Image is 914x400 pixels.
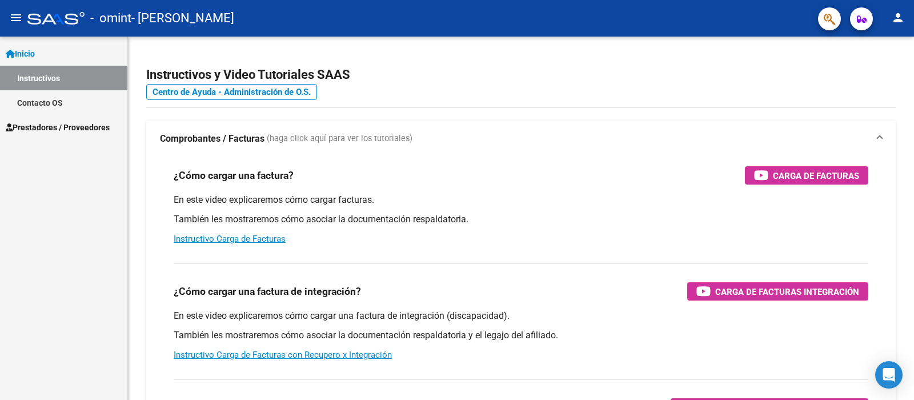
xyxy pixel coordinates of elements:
[160,133,264,145] strong: Comprobantes / Facturas
[131,6,234,31] span: - [PERSON_NAME]
[773,169,859,183] span: Carga de Facturas
[875,361,903,389] div: Open Intercom Messenger
[174,234,286,244] a: Instructivo Carga de Facturas
[174,194,868,206] p: En este video explicaremos cómo cargar facturas.
[146,84,317,100] a: Centro de Ayuda - Administración de O.S.
[174,167,294,183] h3: ¿Cómo cargar una factura?
[6,121,110,134] span: Prestadores / Proveedores
[174,310,868,322] p: En este video explicaremos cómo cargar una factura de integración (discapacidad).
[174,283,361,299] h3: ¿Cómo cargar una factura de integración?
[174,213,868,226] p: También les mostraremos cómo asociar la documentación respaldatoria.
[267,133,412,145] span: (haga click aquí para ver los tutoriales)
[891,11,905,25] mat-icon: person
[146,121,896,157] mat-expansion-panel-header: Comprobantes / Facturas (haga click aquí para ver los tutoriales)
[745,166,868,185] button: Carga de Facturas
[174,350,392,360] a: Instructivo Carga de Facturas con Recupero x Integración
[687,282,868,301] button: Carga de Facturas Integración
[715,285,859,299] span: Carga de Facturas Integración
[90,6,131,31] span: - omint
[174,329,868,342] p: También les mostraremos cómo asociar la documentación respaldatoria y el legajo del afiliado.
[9,11,23,25] mat-icon: menu
[6,47,35,60] span: Inicio
[146,64,896,86] h2: Instructivos y Video Tutoriales SAAS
